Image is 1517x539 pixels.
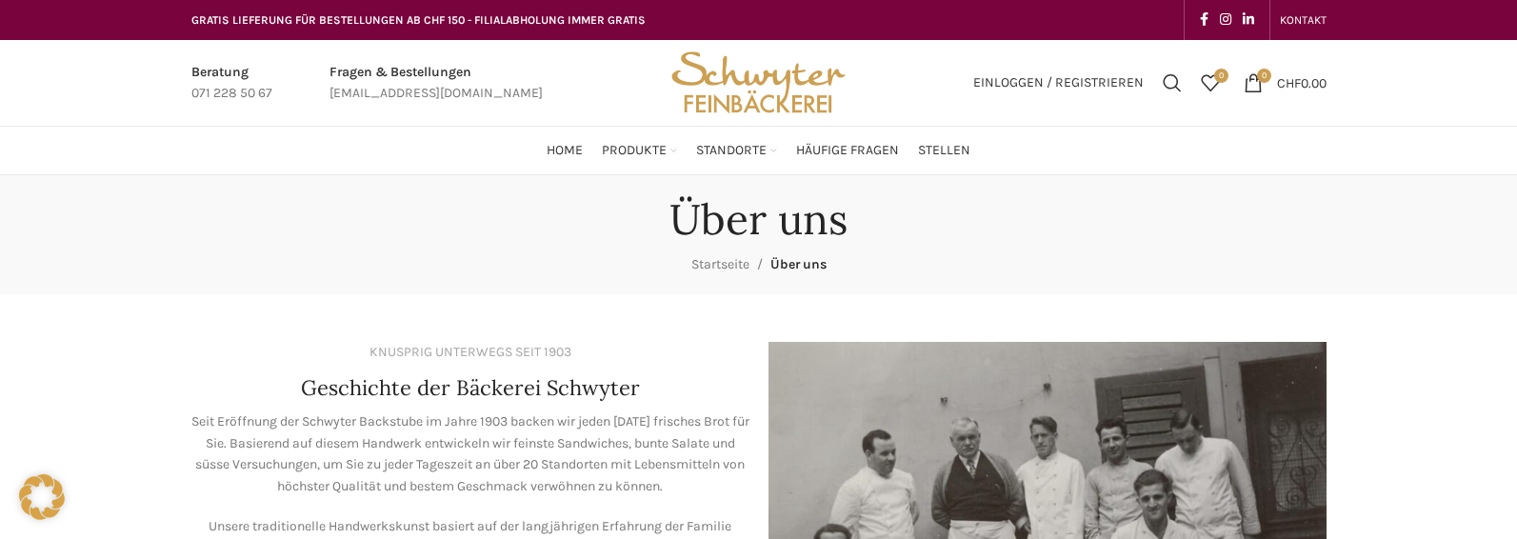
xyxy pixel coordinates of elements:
[369,342,571,363] div: KNUSPRIG UNTERWEGS SEIT 1903
[191,13,646,27] span: GRATIS LIEFERUNG FÜR BESTELLUNGEN AB CHF 150 - FILIALABHOLUNG IMMER GRATIS
[665,40,851,126] img: Bäckerei Schwyter
[182,131,1336,170] div: Main navigation
[191,411,749,497] p: Seit Eröffnung der Schwyter Backstube im Jahre 1903 backen wir jeden [DATE] frisches Brot für Sie...
[770,256,827,272] span: Über uns
[973,76,1144,90] span: Einloggen / Registrieren
[1153,64,1191,102] a: Suchen
[964,64,1153,102] a: Einloggen / Registrieren
[918,131,970,170] a: Stellen
[602,131,677,170] a: Produkte
[1234,64,1336,102] a: 0 CHF0.00
[1280,1,1327,39] a: KONTAKT
[1214,69,1228,83] span: 0
[1237,7,1260,33] a: Linkedin social link
[1277,74,1301,90] span: CHF
[669,194,848,245] h1: Über uns
[691,256,749,272] a: Startseite
[1277,74,1327,90] bdi: 0.00
[696,142,767,160] span: Standorte
[918,142,970,160] span: Stellen
[1214,7,1237,33] a: Instagram social link
[329,62,543,105] a: Infobox link
[1191,64,1229,102] a: 0
[191,62,272,105] a: Infobox link
[665,73,851,90] a: Site logo
[1194,7,1214,33] a: Facebook social link
[1191,64,1229,102] div: Meine Wunschliste
[547,131,583,170] a: Home
[1280,13,1327,27] span: KONTAKT
[796,142,899,160] span: Häufige Fragen
[796,131,899,170] a: Häufige Fragen
[547,142,583,160] span: Home
[1257,69,1271,83] span: 0
[696,131,777,170] a: Standorte
[1270,1,1336,39] div: Secondary navigation
[602,142,667,160] span: Produkte
[301,373,640,403] h4: Geschichte der Bäckerei Schwyter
